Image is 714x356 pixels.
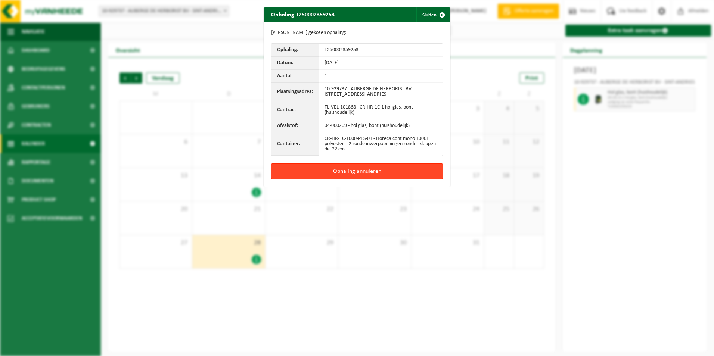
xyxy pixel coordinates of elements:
td: [DATE] [319,57,443,70]
th: Ophaling: [271,44,319,57]
th: Container: [271,132,319,156]
td: 04-000209 - hol glas, bont (huishoudelijk) [319,119,443,132]
th: Datum: [271,57,319,70]
button: Ophaling annuleren [271,163,443,179]
th: Contract: [271,101,319,119]
td: 1 [319,70,443,83]
p: [PERSON_NAME] gekozen ophaling: [271,30,443,36]
th: Plaatsingsadres: [271,83,319,101]
h2: Ophaling T250002359253 [264,7,342,22]
th: Afvalstof: [271,119,319,132]
td: 10-929737 - AUBERGE DE HERBORIST BV - [STREET_ADDRESS]-ANDRIES [319,83,443,101]
th: Aantal: [271,70,319,83]
td: TL-VEL-101868 - CR-HR-1C-1 hol glas, bont (huishoudelijk) [319,101,443,119]
td: CR-HR-1C-1000-PES-01 - Horeca cont mono 1000L polyester – 2 ronde inwerpopeningen zonder kleppen ... [319,132,443,156]
td: T250002359253 [319,44,443,57]
button: Sluiten [416,7,450,22]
